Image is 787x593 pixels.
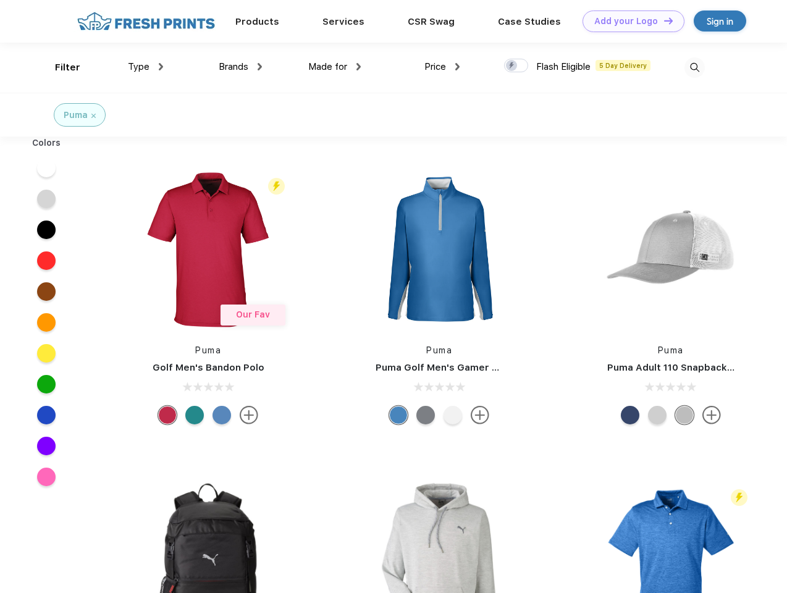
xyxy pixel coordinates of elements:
[55,61,80,75] div: Filter
[455,63,460,70] img: dropdown.png
[684,57,705,78] img: desktop_search.svg
[240,406,258,424] img: more.svg
[219,61,248,72] span: Brands
[153,362,264,373] a: Golf Men's Bandon Polo
[308,61,347,72] span: Made for
[128,61,149,72] span: Type
[258,63,262,70] img: dropdown.png
[731,489,747,506] img: flash_active_toggle.svg
[444,406,462,424] div: Bright White
[23,137,70,149] div: Colors
[185,406,204,424] div: Green Lagoon
[195,345,221,355] a: Puma
[664,17,673,24] img: DT
[389,406,408,424] div: Bright Cobalt
[702,406,721,424] img: more.svg
[416,406,435,424] div: Quiet Shade
[357,167,521,332] img: func=resize&h=266
[64,109,88,122] div: Puma
[376,362,571,373] a: Puma Golf Men's Gamer Golf Quarter-Zip
[658,345,684,355] a: Puma
[408,16,455,27] a: CSR Swag
[268,178,285,195] img: flash_active_toggle.svg
[424,61,446,72] span: Price
[621,406,639,424] div: Peacoat with Qut Shd
[213,406,231,424] div: Lake Blue
[158,406,177,424] div: Ski Patrol
[596,60,650,71] span: 5 Day Delivery
[675,406,694,424] div: Quarry with Brt Whit
[707,14,733,28] div: Sign in
[91,114,96,118] img: filter_cancel.svg
[594,16,658,27] div: Add your Logo
[648,406,667,424] div: Quarry Brt Whit
[74,11,219,32] img: fo%20logo%202.webp
[426,345,452,355] a: Puma
[694,11,746,32] a: Sign in
[236,309,270,319] span: Our Fav
[126,167,290,332] img: func=resize&h=266
[235,16,279,27] a: Products
[322,16,364,27] a: Services
[159,63,163,70] img: dropdown.png
[356,63,361,70] img: dropdown.png
[536,61,591,72] span: Flash Eligible
[471,406,489,424] img: more.svg
[589,167,753,332] img: func=resize&h=266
